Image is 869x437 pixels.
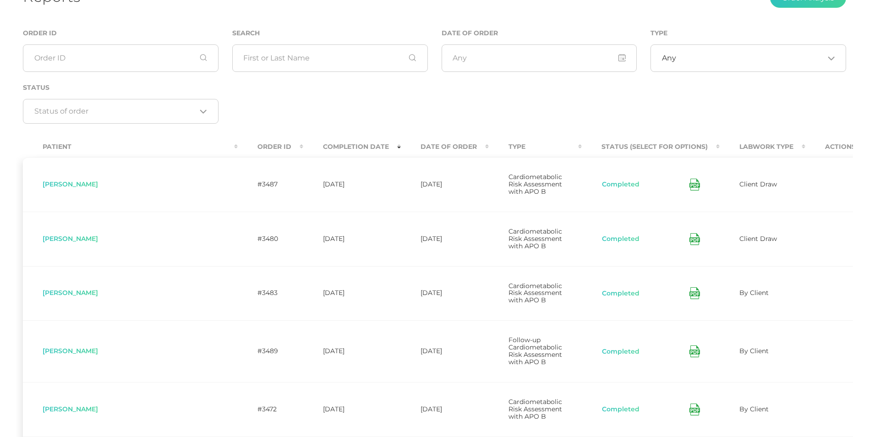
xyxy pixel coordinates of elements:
span: By Client [739,289,769,297]
span: Any [662,54,676,63]
input: First or Last Name [232,44,428,72]
td: [DATE] [303,266,401,321]
th: Type : activate to sort column ascending [489,137,582,157]
td: #3483 [238,266,303,321]
label: Date of Order [442,29,498,37]
button: Completed [601,405,640,414]
span: By Client [739,347,769,355]
td: [DATE] [401,320,489,382]
span: [PERSON_NAME] [43,235,98,243]
span: Follow-up Cardiometabolic Risk Assessment with APO B [508,336,562,366]
td: [DATE] [303,320,401,382]
button: Completed [601,235,640,244]
td: [DATE] [401,157,489,212]
span: Cardiometabolic Risk Assessment with APO B [508,173,562,196]
div: Search for option [23,99,219,124]
td: #3489 [238,320,303,382]
button: Completed [601,347,640,356]
label: Search [232,29,260,37]
label: Type [650,29,667,37]
td: #3487 [238,157,303,212]
input: Search for option [34,107,197,116]
th: Patient : activate to sort column ascending [23,137,238,157]
td: [DATE] [401,266,489,321]
span: Cardiometabolic Risk Assessment with APO B [508,227,562,250]
td: [DATE] [303,157,401,212]
span: By Client [739,405,769,413]
span: [PERSON_NAME] [43,347,98,355]
td: [DATE] [401,382,489,437]
label: Order ID [23,29,57,37]
button: Completed [601,289,640,298]
span: [PERSON_NAME] [43,289,98,297]
span: [PERSON_NAME] [43,405,98,413]
span: [PERSON_NAME] [43,180,98,188]
td: #3472 [238,382,303,437]
th: Labwork Type : activate to sort column ascending [720,137,805,157]
span: Client Draw [739,180,777,188]
th: Date Of Order : activate to sort column ascending [401,137,489,157]
span: Cardiometabolic Risk Assessment with APO B [508,282,562,305]
th: Order ID : activate to sort column ascending [238,137,303,157]
th: Status (Select for Options) : activate to sort column ascending [582,137,720,157]
button: Completed [601,180,640,189]
td: #3480 [238,212,303,266]
span: Client Draw [739,235,777,243]
label: Status [23,84,49,92]
td: [DATE] [303,382,401,437]
input: Any [442,44,637,72]
span: Cardiometabolic Risk Assessment with APO B [508,398,562,421]
input: Order ID [23,44,219,72]
th: Completion Date : activate to sort column ascending [303,137,401,157]
div: Search for option [650,44,846,72]
input: Search for option [676,54,824,63]
td: [DATE] [303,212,401,266]
td: [DATE] [401,212,489,266]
